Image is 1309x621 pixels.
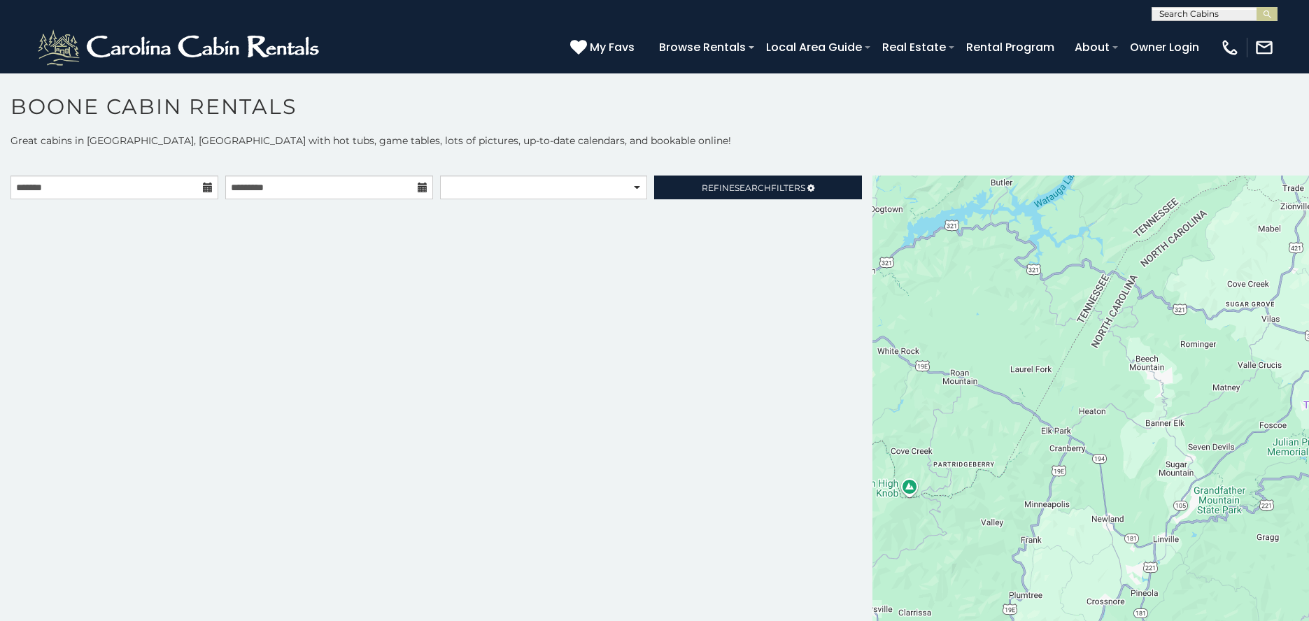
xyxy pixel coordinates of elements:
[959,35,1061,59] a: Rental Program
[652,35,753,59] a: Browse Rentals
[590,38,635,56] span: My Favs
[875,35,953,59] a: Real Estate
[735,183,771,193] span: Search
[654,176,862,199] a: RefineSearchFilters
[1254,38,1274,57] img: mail-regular-white.png
[35,27,325,69] img: White-1-2.png
[1220,38,1240,57] img: phone-regular-white.png
[570,38,638,57] a: My Favs
[1123,35,1206,59] a: Owner Login
[702,183,805,193] span: Refine Filters
[1068,35,1117,59] a: About
[759,35,869,59] a: Local Area Guide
